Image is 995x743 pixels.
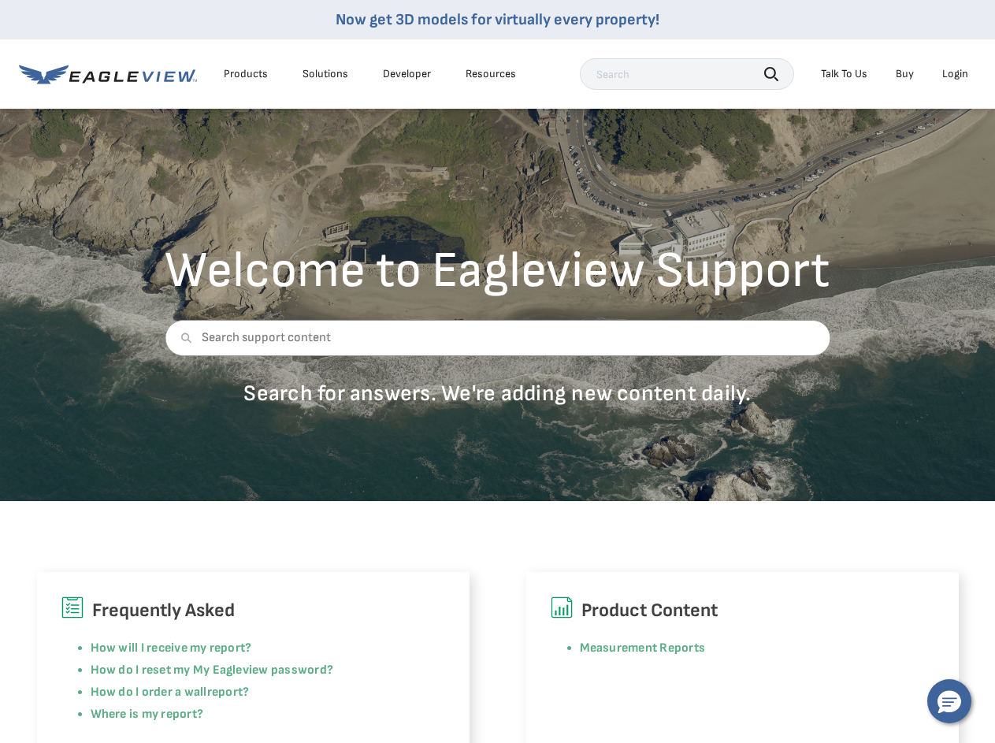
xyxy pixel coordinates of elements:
a: Developer [383,67,431,81]
a: Buy [896,67,914,81]
input: Search [580,58,794,90]
a: Where is my report? [91,707,204,722]
a: How do I reset my My Eagleview password? [91,663,334,678]
h6: Frequently Asked [61,596,446,626]
div: Talk To Us [821,67,867,81]
a: How do I order a wall [91,685,207,700]
h2: Welcome to Eagleview Support [165,246,830,296]
p: Search for answers. We're adding new content daily. [165,380,830,407]
a: Now get 3D models for virtually every property! [336,10,659,29]
div: Resources [466,67,516,81]
a: How will I receive my report? [91,641,252,656]
button: Hello, have a question? Let’s chat. [927,679,971,723]
div: Products [224,67,268,81]
h6: Product Content [550,596,935,626]
a: report [207,685,243,700]
a: ? [243,685,249,700]
div: Solutions [303,67,348,81]
input: Search support content [165,320,830,356]
div: Login [942,67,968,81]
a: Measurement Reports [580,641,706,656]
